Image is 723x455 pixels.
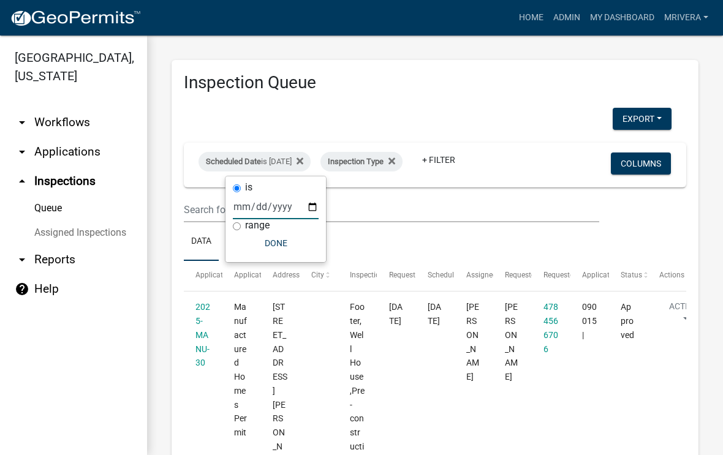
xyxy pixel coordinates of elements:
[234,271,290,279] span: Application Type
[195,302,210,367] a: 2025-MANU-30
[659,300,710,331] button: Action
[377,261,415,290] datatable-header-cell: Requested Date
[543,271,600,279] span: Requestor Phone
[328,157,384,166] span: Inspection Type
[454,261,493,290] datatable-header-cell: Assigned Inspector
[582,271,659,279] span: Application Description
[245,220,270,230] label: range
[184,197,599,222] input: Search for inspections
[466,302,479,382] span: Cedrick Moreland
[350,271,402,279] span: Inspection Type
[415,261,454,290] datatable-header-cell: Scheduled Time
[659,6,713,29] a: mrivera
[389,302,403,326] span: 08/18/2025
[233,232,319,254] button: Done
[621,271,642,279] span: Status
[611,152,671,175] button: Columns
[184,72,686,93] h3: Inspection Queue
[621,302,634,340] span: Approved
[428,271,480,279] span: Scheduled Time
[338,261,377,290] datatable-header-cell: Inspection Type
[570,261,609,290] datatable-header-cell: Application Description
[412,149,465,171] a: + Filter
[199,152,311,171] div: is [DATE]
[428,300,443,328] div: [DATE]
[585,6,659,29] a: My Dashboard
[195,271,233,279] span: Application
[493,261,532,290] datatable-header-cell: Requestor Name
[648,261,686,290] datatable-header-cell: Actions
[15,145,29,159] i: arrow_drop_down
[219,222,252,261] a: Map
[273,271,300,279] span: Address
[659,271,684,279] span: Actions
[15,174,29,189] i: arrow_drop_up
[505,302,518,382] span: Cedrick Moreland
[184,222,219,261] a: Data
[514,6,548,29] a: Home
[300,261,338,290] datatable-header-cell: City
[261,261,300,290] datatable-header-cell: Address
[613,108,672,130] button: Export
[582,302,597,340] span: 090 015 |
[184,261,222,290] datatable-header-cell: Application
[389,271,441,279] span: Requested Date
[548,6,585,29] a: Admin
[234,302,247,437] span: Manufactured Homes Permit
[532,261,570,290] datatable-header-cell: Requestor Phone
[15,282,29,296] i: help
[245,182,252,192] label: is
[466,271,529,279] span: Assigned Inspector
[206,157,261,166] span: Scheduled Date
[222,261,261,290] datatable-header-cell: Application Type
[15,252,29,267] i: arrow_drop_down
[505,271,560,279] span: Requestor Name
[543,302,558,353] a: 4784566706
[609,261,648,290] datatable-header-cell: Status
[15,115,29,130] i: arrow_drop_down
[311,271,324,279] span: City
